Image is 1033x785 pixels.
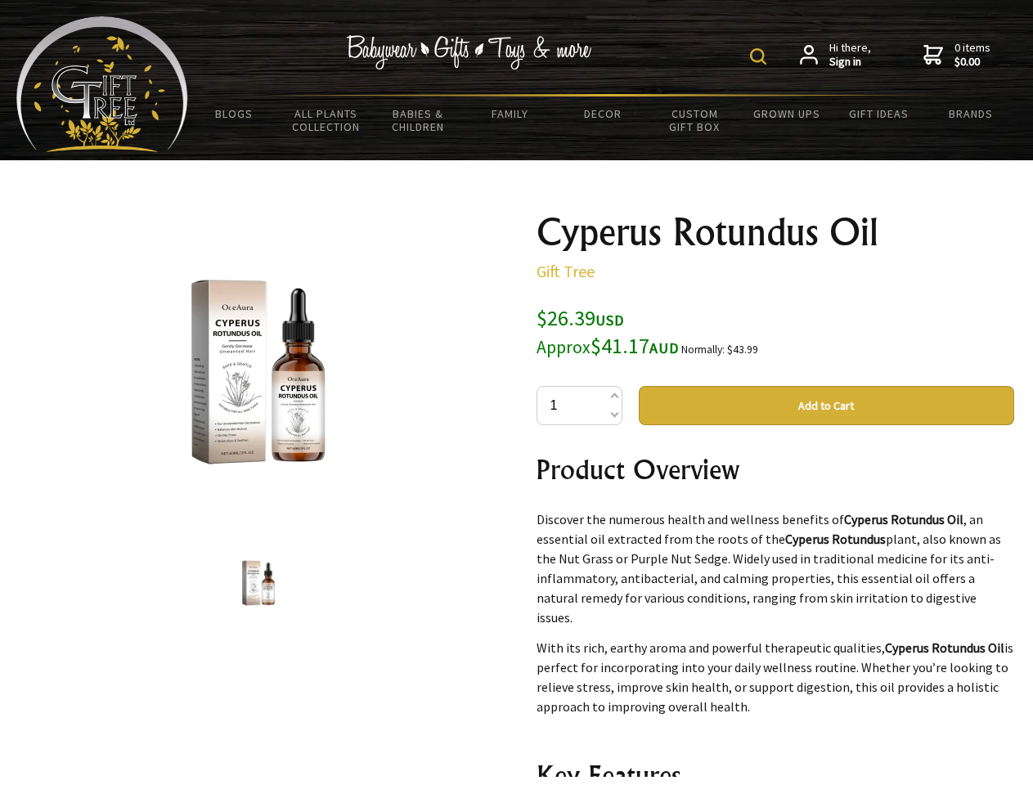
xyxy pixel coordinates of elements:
[537,304,679,359] span: $26.39 $41.17
[16,16,188,152] img: Babyware - Gifts - Toys and more...
[844,511,963,527] strong: Cyperus Rotundus Oil
[595,311,624,330] span: USD
[829,41,871,70] span: Hi there,
[925,96,1017,131] a: Brands
[954,55,990,70] strong: $0.00
[954,40,990,70] span: 0 items
[131,244,386,500] img: Cyperus Rotundus Oil
[681,343,758,357] small: Normally: $43.99
[556,96,649,131] a: Decor
[281,96,373,144] a: All Plants Collection
[227,552,290,614] img: Cyperus Rotundus Oil
[537,261,595,281] a: Gift Tree
[537,213,1014,252] h1: Cyperus Rotundus Oil
[750,48,766,65] img: product search
[188,96,281,131] a: BLOGS
[537,509,1014,627] p: Discover the numerous health and wellness benefits of , an essential oil extracted from the roots...
[785,531,886,547] strong: Cyperus Rotundus
[537,638,1014,716] p: With its rich, earthy aroma and powerful therapeutic qualities, is perfect for incorporating into...
[885,639,1004,656] strong: Cyperus Rotundus Oil
[347,35,592,70] img: Babywear - Gifts - Toys & more
[639,386,1014,425] button: Add to Cart
[537,450,1014,489] h2: Product Overview
[465,96,557,131] a: Family
[923,41,990,70] a: 0 items$0.00
[800,41,871,70] a: Hi there,Sign in
[537,336,591,358] small: Approx
[829,55,871,70] strong: Sign in
[740,96,833,131] a: Grown Ups
[649,96,741,144] a: Custom Gift Box
[833,96,925,131] a: Gift Ideas
[649,339,679,357] span: AUD
[372,96,465,144] a: Babies & Children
